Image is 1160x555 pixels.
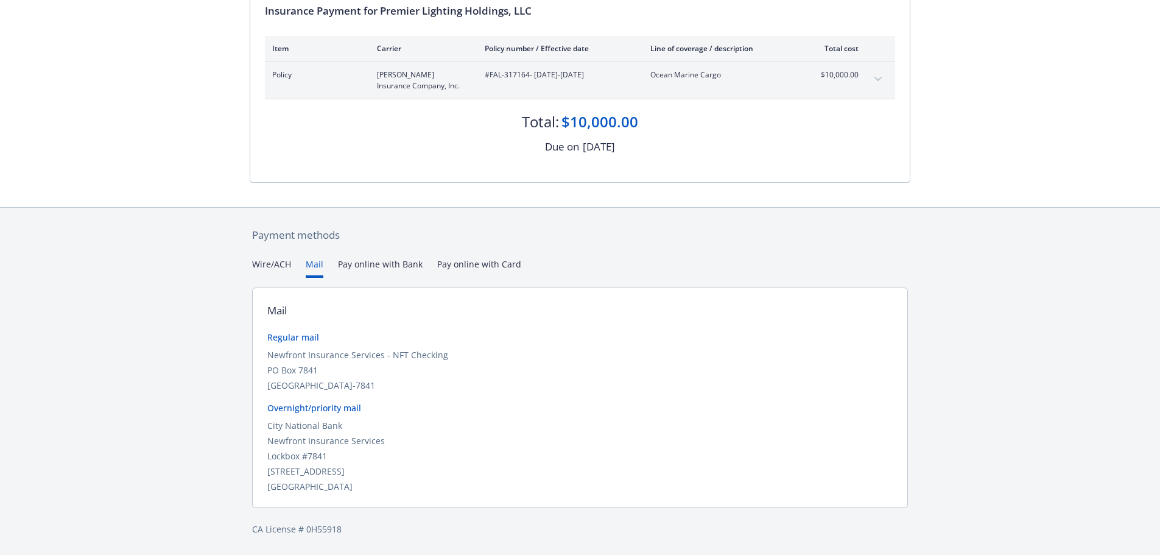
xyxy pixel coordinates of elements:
button: expand content [868,69,888,89]
div: Total cost [813,43,859,54]
div: Policy number / Effective date [485,43,631,54]
div: [DATE] [583,139,615,155]
span: Policy [272,69,357,80]
div: CA License # 0H55918 [252,523,908,536]
div: [GEOGRAPHIC_DATA]-7841 [267,379,893,392]
button: Pay online with Card [437,258,521,278]
span: [PERSON_NAME] Insurance Company, Inc. [377,69,465,91]
div: PO Box 7841 [267,364,893,376]
div: Newfront Insurance Services - NFT Checking [267,348,893,361]
div: City National Bank [267,419,893,432]
div: Mail [267,303,287,319]
span: Ocean Marine Cargo [650,69,793,80]
div: Insurance Payment for Premier Lighting Holdings, LLC [265,3,895,19]
div: Carrier [377,43,465,54]
button: Mail [306,258,323,278]
div: Regular mail [267,331,893,344]
span: #FAL-317164 - [DATE]-[DATE] [485,69,631,80]
div: Lockbox #7841 [267,450,893,462]
div: Payment methods [252,227,908,243]
div: Due on [545,139,579,155]
div: Total: [522,111,559,132]
span: $10,000.00 [813,69,859,80]
button: Pay online with Bank [338,258,423,278]
div: $10,000.00 [561,111,638,132]
button: Wire/ACH [252,258,291,278]
div: Line of coverage / description [650,43,793,54]
div: [STREET_ADDRESS] [267,465,893,478]
div: Policy[PERSON_NAME] Insurance Company, Inc.#FAL-317164- [DATE]-[DATE]Ocean Marine Cargo$10,000.00... [265,62,895,99]
div: [GEOGRAPHIC_DATA] [267,480,893,493]
div: Overnight/priority mail [267,401,893,414]
div: Item [272,43,357,54]
div: Newfront Insurance Services [267,434,893,447]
